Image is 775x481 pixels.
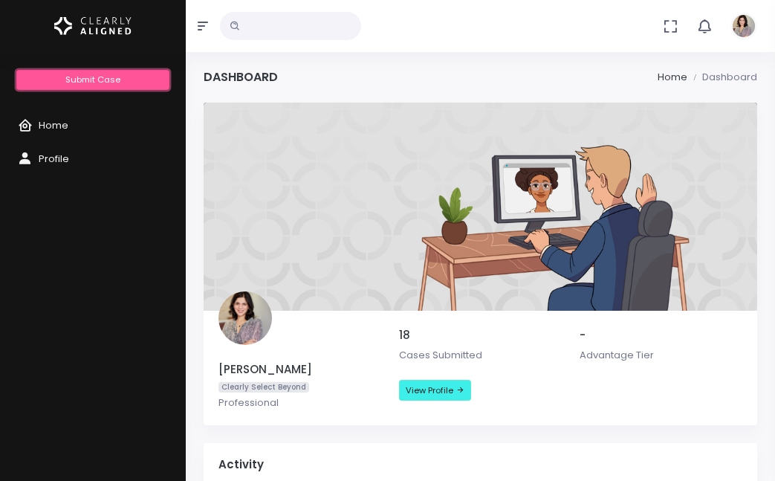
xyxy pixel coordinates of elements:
[65,74,120,85] span: Submit Case
[218,382,309,393] span: Clearly Select Beyond
[204,70,278,84] h4: Dashboard
[399,380,471,401] a: View Profile
[399,348,562,363] p: Cases Submitted
[218,458,742,471] h4: Activity
[687,70,757,85] li: Dashboard
[218,396,381,410] p: Professional
[580,348,742,363] p: Advantage Tier
[39,152,69,166] span: Profile
[16,70,169,90] a: Submit Case
[399,329,562,342] h5: 18
[580,329,742,342] h5: -
[54,10,132,42] img: Logo Horizontal
[730,13,757,39] img: Header Avatar
[658,70,687,85] li: Home
[39,118,68,132] span: Home
[218,363,381,376] h5: [PERSON_NAME]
